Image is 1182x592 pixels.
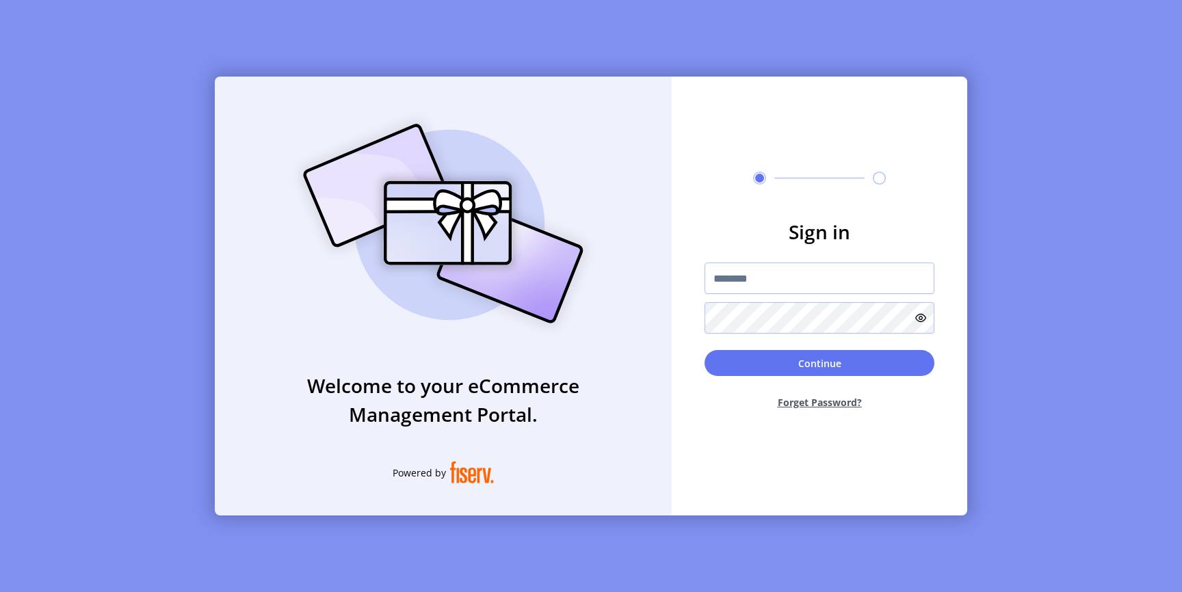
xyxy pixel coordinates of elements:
[393,466,446,480] span: Powered by
[705,384,934,420] button: Forget Password?
[705,350,934,376] button: Continue
[215,371,672,429] h3: Welcome to your eCommerce Management Portal.
[283,109,604,338] img: card_Illustration.svg
[705,217,934,246] h3: Sign in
